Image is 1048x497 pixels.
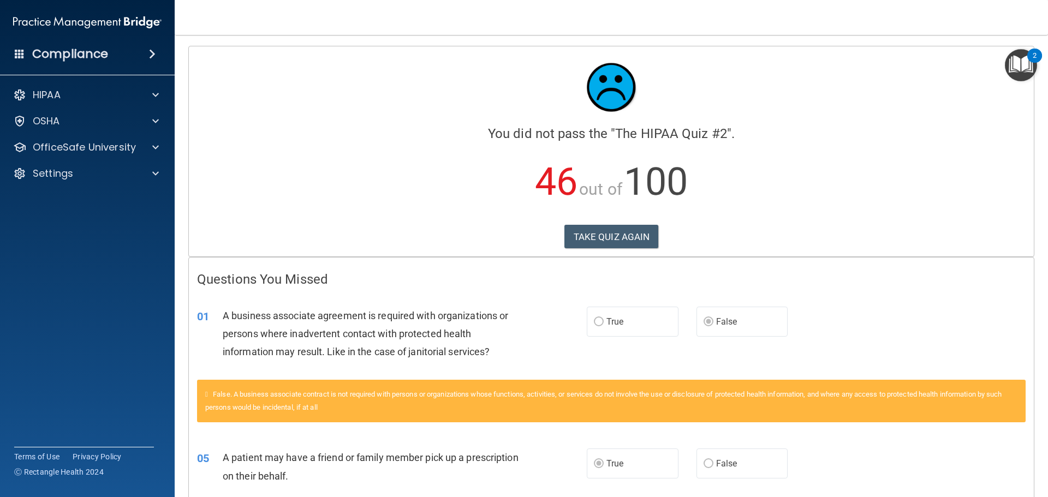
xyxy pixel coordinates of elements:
span: Ⓒ Rectangle Health 2024 [14,466,104,477]
button: Open Resource Center, 2 new notifications [1005,49,1037,81]
span: The HIPAA Quiz #2 [615,126,727,141]
a: OfficeSafe University [13,141,159,154]
span: True [606,458,623,469]
span: True [606,316,623,327]
a: Privacy Policy [73,451,122,462]
a: OSHA [13,115,159,128]
div: 2 [1033,56,1037,70]
span: False [716,316,737,327]
p: OSHA [33,115,60,128]
span: out of [579,179,622,199]
span: 01 [197,310,209,323]
img: sad_face.ecc698e2.jpg [579,55,644,120]
p: HIPAA [33,88,61,101]
input: False [704,460,713,468]
span: False [716,458,737,469]
span: 05 [197,452,209,465]
h4: Questions You Missed [197,272,1026,286]
h4: You did not pass the " ". [197,127,1026,141]
p: OfficeSafe University [33,141,136,154]
a: Terms of Use [14,451,59,462]
input: True [594,460,604,468]
input: True [594,318,604,326]
p: Settings [33,167,73,180]
span: 100 [624,159,688,204]
span: False. A business associate contract is not required with persons or organizations whose function... [205,390,1002,411]
a: Settings [13,167,159,180]
input: False [704,318,713,326]
span: 46 [535,159,577,204]
span: A business associate agreement is required with organizations or persons where inadvertent contac... [223,310,508,357]
button: TAKE QUIZ AGAIN [564,225,659,249]
a: HIPAA [13,88,159,101]
h4: Compliance [32,46,108,62]
iframe: Drift Widget Chat Controller [993,422,1035,463]
span: A patient may have a friend or family member pick up a prescription on their behalf. [223,452,519,481]
img: PMB logo [13,11,162,33]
